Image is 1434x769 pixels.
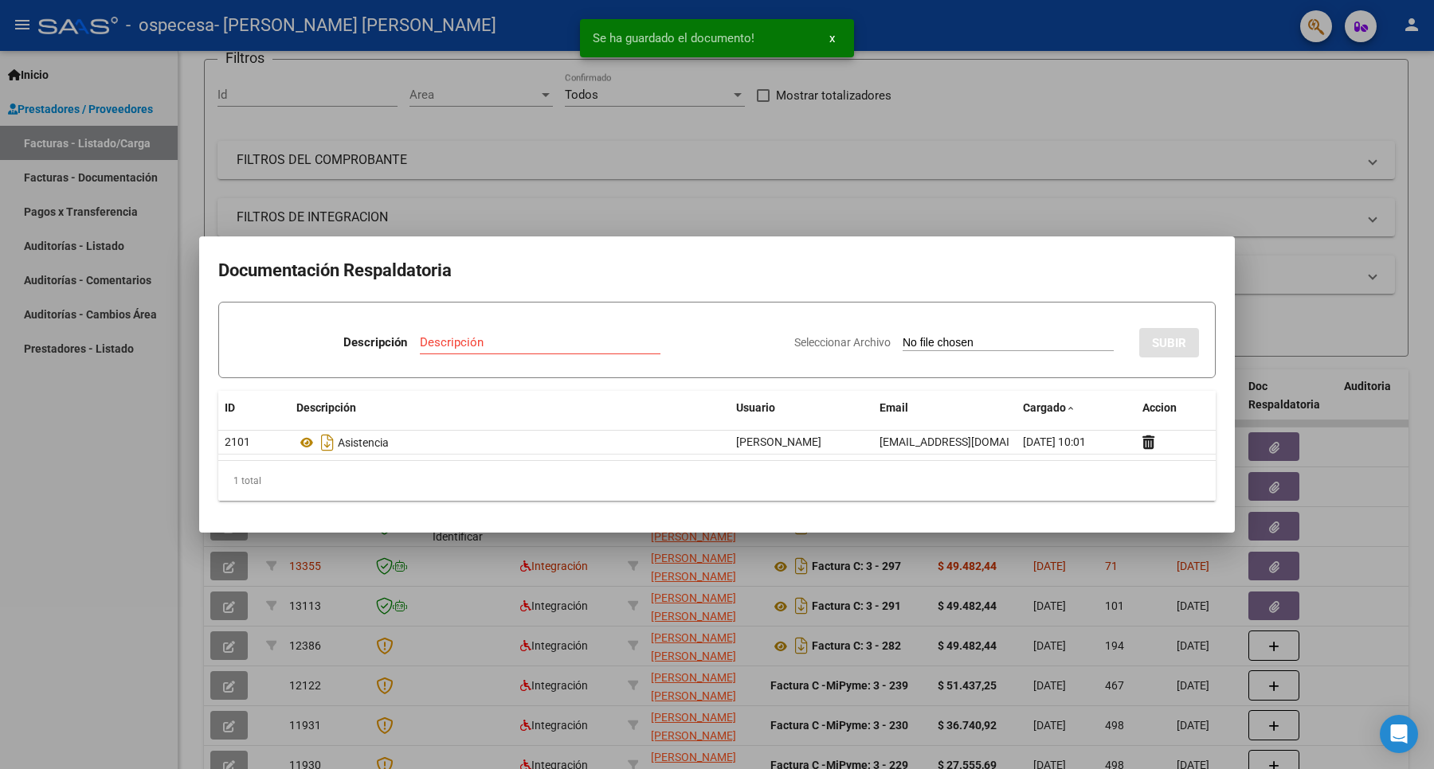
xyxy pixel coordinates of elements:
span: 2101 [225,435,250,448]
datatable-header-cell: Descripción [290,391,730,425]
datatable-header-cell: Accion [1136,391,1216,425]
span: Cargado [1023,401,1066,414]
datatable-header-cell: ID [218,391,290,425]
button: SUBIR [1139,328,1199,357]
span: Email [880,401,908,414]
span: [PERSON_NAME] [736,435,821,448]
span: Descripción [296,401,356,414]
datatable-header-cell: Email [873,391,1017,425]
span: ID [225,401,235,414]
button: x [817,24,848,53]
p: Descripción [343,334,407,352]
span: Seleccionar Archivo [794,336,891,349]
span: Accion [1142,401,1177,414]
div: Open Intercom Messenger [1380,715,1418,753]
div: Asistencia [296,430,723,455]
datatable-header-cell: Cargado [1017,391,1136,425]
span: [EMAIL_ADDRESS][DOMAIN_NAME] [880,435,1056,448]
span: Usuario [736,401,775,414]
span: Se ha guardado el documento! [593,30,754,46]
datatable-header-cell: Usuario [730,391,873,425]
span: [DATE] 10:01 [1023,435,1086,448]
h2: Documentación Respaldatoria [218,256,1216,286]
span: x [829,31,835,45]
i: Descargar documento [317,430,338,455]
div: 1 total [218,461,1216,501]
span: SUBIR [1152,336,1186,350]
